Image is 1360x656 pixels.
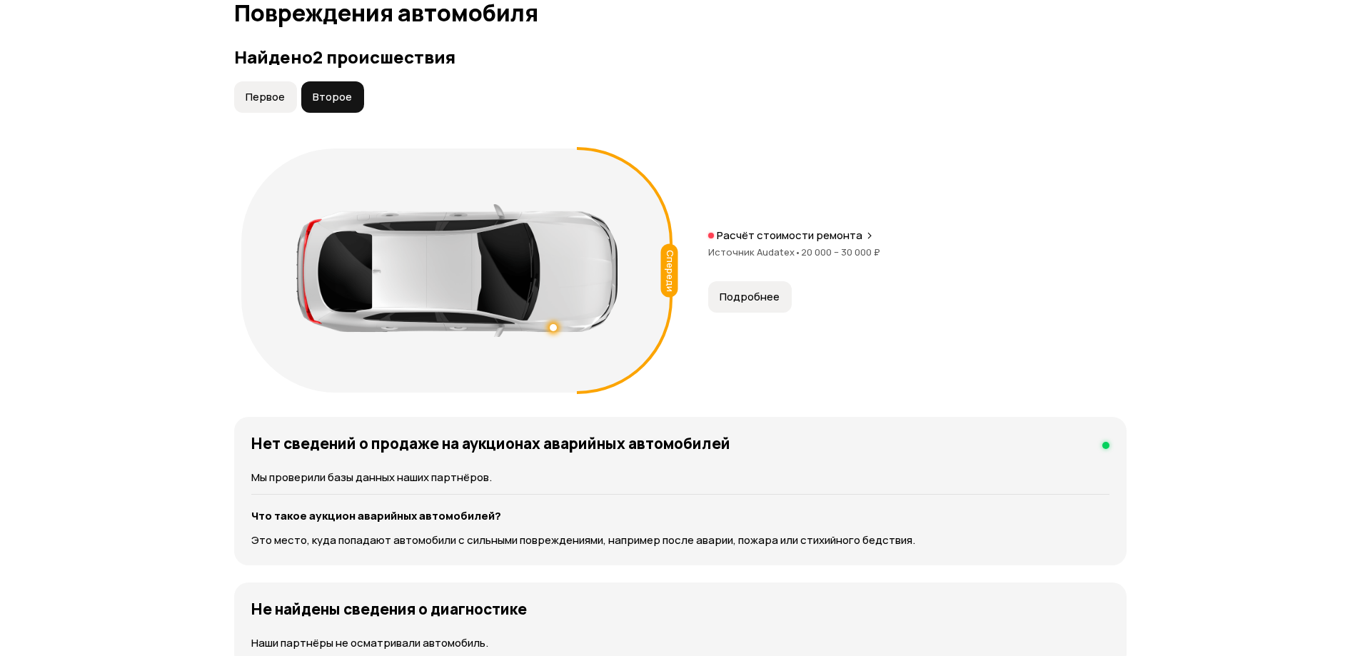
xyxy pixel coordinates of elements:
p: Расчёт стоимости ремонта [717,228,862,243]
span: Подробнее [720,290,780,304]
span: Второе [313,90,352,104]
strong: Что такое аукцион аварийных автомобилей? [251,508,501,523]
span: • [795,246,801,258]
h4: Нет сведений о продаже на аукционах аварийных автомобилей [251,434,730,453]
h4: Не найдены сведения о диагностике [251,600,527,618]
p: Наши партнёры не осматривали автомобиль. [251,635,1109,651]
span: Первое [246,90,285,104]
p: Это место, куда попадают автомобили с сильными повреждениями, например после аварии, пожара или с... [251,533,1109,548]
button: Первое [234,81,297,113]
div: Спереди [660,244,678,298]
p: Мы проверили базы данных наших партнёров. [251,470,1109,485]
span: Источник Audatex [708,246,801,258]
h3: Найдено 2 происшествия [234,47,1127,67]
button: Второе [301,81,364,113]
button: Подробнее [708,281,792,313]
span: 20 000 – 30 000 ₽ [801,246,880,258]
